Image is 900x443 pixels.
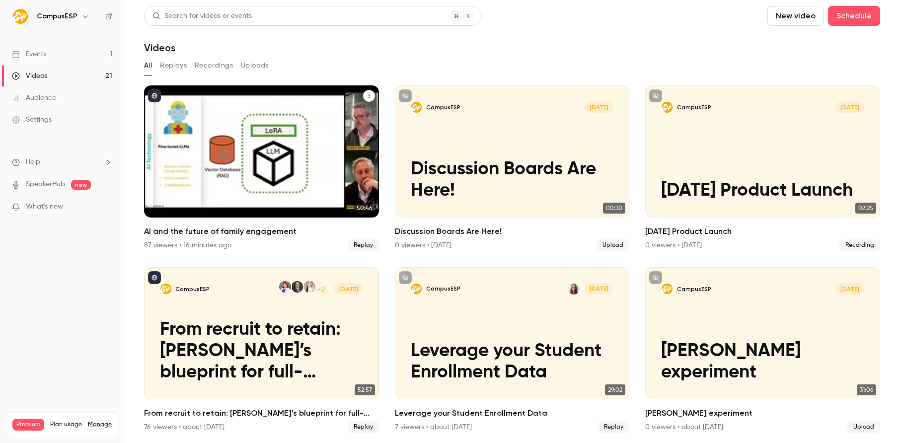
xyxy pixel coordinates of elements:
[598,421,629,433] span: Replay
[144,85,379,251] a: 50:46AI and the future of family engagement87 viewers • 16 minutes agoReplay
[395,267,630,433] li: Leverage your Student Enrollment Data
[144,240,231,250] div: 87 viewers • 16 minutes ago
[857,384,876,395] span: 31:06
[649,89,662,102] button: unpublished
[835,283,864,295] span: [DATE]
[839,239,880,251] span: Recording
[88,421,112,429] a: Manage
[395,225,630,237] h2: Discussion Boards Are Here!
[426,285,460,293] p: CampusESP
[568,283,580,295] img: Mairin Matthews
[395,407,630,419] h2: Leverage your Student Enrollment Data
[597,239,629,251] span: Upload
[399,271,412,284] button: unpublished
[152,11,252,21] div: Search for videos or events
[26,202,63,212] span: What's new
[71,180,91,190] span: new
[645,267,880,433] li: Allison experiment
[12,93,56,103] div: Audience
[395,422,472,432] div: 7 viewers • about [DATE]
[661,341,864,383] p: [PERSON_NAME] experiment
[12,419,44,431] span: Premium
[279,281,291,293] img: Maura Flaschner
[144,267,379,433] a: From recruit to retain: FAU’s blueprint for full-lifecycle family engagementCampusESP+2Jordan DiP...
[160,319,363,383] p: From recruit to retain: [PERSON_NAME]’s blueprint for full-lifecycle family engagement
[395,267,630,433] a: Leverage your Student Enrollment DataCampusESPMairin Matthews[DATE]Leverage your Student Enrollme...
[645,85,880,251] li: September 2025 Product Launch
[26,179,65,190] a: SpeakerHub
[399,89,412,102] button: unpublished
[100,203,112,212] iframe: Noticeable Trigger
[603,203,625,214] span: 00:30
[661,283,673,295] img: Allison experiment
[677,285,711,293] p: CampusESP
[37,11,77,21] h6: CampusESP
[148,89,161,102] button: published
[395,85,630,251] a: Discussion Boards Are Here!CampusESP[DATE]Discussion Boards Are Here!00:30Discussion Boards Are H...
[12,71,47,81] div: Videos
[828,6,880,26] button: Schedule
[661,180,864,202] p: [DATE] Product Launch
[144,422,225,432] div: 76 viewers • about [DATE]
[645,422,723,432] div: 0 viewers • about [DATE]
[645,267,880,433] a: Allison experimentCampusESP[DATE][PERSON_NAME] experiment31:06[PERSON_NAME] experiment0 viewers •...
[661,101,673,113] img: September 2025 Product Launch
[148,271,161,284] button: published
[334,283,363,295] span: [DATE]
[605,384,625,395] span: 29:02
[160,58,187,74] button: Replays
[645,85,880,251] a: September 2025 Product LaunchCampusESP[DATE][DATE] Product Launch02:25[DATE] Product Launch0 view...
[144,407,379,419] h2: From recruit to retain: [PERSON_NAME]’s blueprint for full-lifecycle family engagement
[355,384,375,395] span: 52:57
[585,283,613,295] span: [DATE]
[195,58,233,74] button: Recordings
[855,203,876,214] span: 02:25
[144,85,379,251] li: AI and the future of family engagement
[395,240,451,250] div: 0 viewers • [DATE]
[12,115,52,125] div: Settings
[26,157,40,167] span: Help
[645,225,880,237] h2: [DATE] Product Launch
[292,281,303,293] img: Joel Vander Horst
[303,281,315,293] img: Jordan DiPentima
[585,101,613,113] span: [DATE]
[411,101,423,113] img: Discussion Boards Are Here!
[835,101,864,113] span: [DATE]
[144,267,379,433] li: From recruit to retain: FAU’s blueprint for full-lifecycle family engagement
[767,6,824,26] button: New video
[645,407,880,419] h2: [PERSON_NAME] experiment
[175,285,210,293] p: CampusESP
[12,49,46,59] div: Events
[411,159,614,202] p: Discussion Boards Are Here!
[426,103,460,111] p: CampusESP
[354,203,375,214] span: 50:46
[348,239,379,251] span: Replay
[411,283,423,295] img: Leverage your Student Enrollment Data
[144,225,379,237] h2: AI and the future of family engagement
[144,58,152,74] button: All
[348,421,379,433] span: Replay
[312,280,330,298] div: +2
[241,58,269,74] button: Uploads
[50,421,82,429] span: Plan usage
[12,8,28,24] img: CampusESP
[144,42,175,54] h1: Videos
[395,85,630,251] li: Discussion Boards Are Here!
[160,283,172,295] img: From recruit to retain: FAU’s blueprint for full-lifecycle family engagement
[677,103,711,111] p: CampusESP
[12,157,112,167] li: help-dropdown-opener
[411,341,614,383] p: Leverage your Student Enrollment Data
[649,271,662,284] button: unpublished
[847,421,880,433] span: Upload
[144,6,880,437] section: Videos
[645,240,702,250] div: 0 viewers • [DATE]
